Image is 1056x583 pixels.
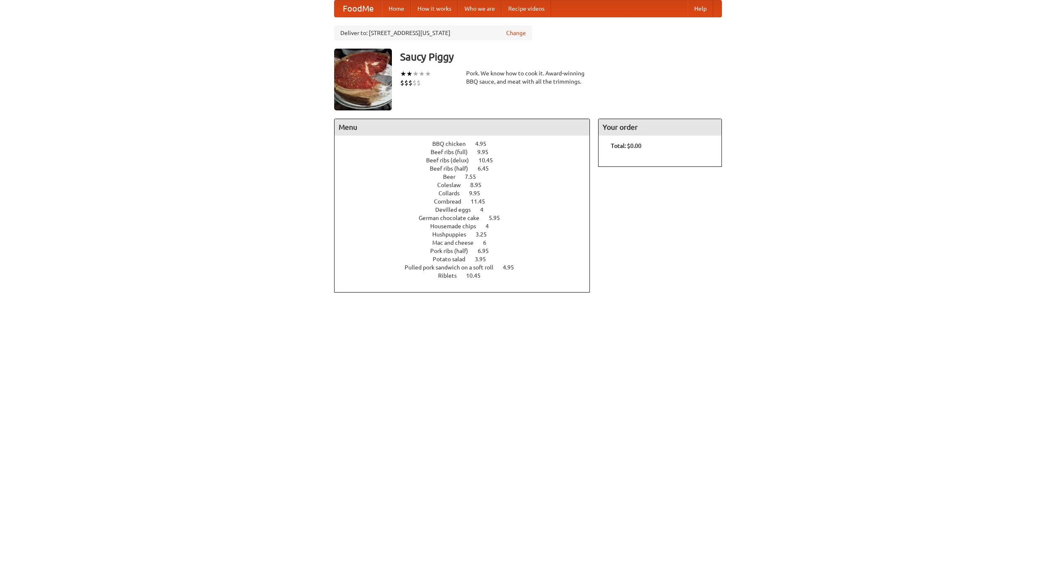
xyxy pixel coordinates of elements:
li: $ [408,78,412,87]
span: 6 [483,239,495,246]
a: Coleslaw 8.95 [437,182,497,188]
a: Pulled pork sandwich on a soft roll 4.95 [405,264,529,271]
a: Devilled eggs 4 [435,206,499,213]
a: Mac and cheese 6 [432,239,502,246]
span: Hushpuppies [432,231,474,238]
span: Beef ribs (half) [430,165,476,172]
div: Deliver to: [STREET_ADDRESS][US_STATE] [334,26,532,40]
span: 4.95 [503,264,522,271]
h4: Your order [599,119,721,136]
a: Riblets 10.45 [438,272,496,279]
a: Help [688,0,713,17]
a: Collards 9.95 [438,190,495,197]
li: ★ [425,69,431,78]
span: Potato salad [433,256,474,262]
span: German chocolate cake [419,215,488,221]
span: 3.95 [475,256,494,262]
a: Hushpuppies 3.25 [432,231,502,238]
span: 4.95 [475,140,495,147]
a: Housemade chips 4 [430,223,504,229]
h3: Saucy Piggy [400,49,722,65]
span: Pulled pork sandwich on a soft roll [405,264,502,271]
span: Collards [438,190,468,197]
li: ★ [400,69,406,78]
li: $ [404,78,408,87]
a: Beer 7.55 [443,173,491,180]
span: Coleslaw [437,182,469,188]
a: Beef ribs (half) 6.45 [430,165,504,172]
img: angular.jpg [334,49,392,110]
span: 10.45 [466,272,489,279]
a: FoodMe [335,0,382,17]
a: Home [382,0,411,17]
span: Beef ribs (delux) [426,157,477,164]
span: 4 [480,206,492,213]
b: Total: $0.00 [611,143,641,149]
li: ★ [419,69,425,78]
span: 6.45 [478,165,497,172]
div: Pork. We know how to cook it. Award-winning BBQ sauce, and meat with all the trimmings. [466,69,590,86]
a: Change [506,29,526,37]
li: ★ [412,69,419,78]
span: 4 [486,223,497,229]
a: How it works [411,0,458,17]
li: $ [412,78,417,87]
span: 5.95 [489,215,508,221]
a: Pork ribs (half) 6.95 [430,248,504,254]
span: 8.95 [470,182,490,188]
a: Who we are [458,0,502,17]
span: Housemade chips [430,223,484,229]
a: BBQ chicken 4.95 [432,140,502,147]
span: 6.95 [478,248,497,254]
span: Beef ribs (full) [431,149,476,155]
span: BBQ chicken [432,140,474,147]
a: German chocolate cake 5.95 [419,215,515,221]
a: Potato salad 3.95 [433,256,501,262]
a: Recipe videos [502,0,551,17]
span: 9.95 [477,149,497,155]
span: Devilled eggs [435,206,479,213]
a: Beef ribs (full) 9.95 [431,149,504,155]
li: ★ [406,69,412,78]
span: 3.25 [476,231,495,238]
span: 7.55 [465,173,484,180]
h4: Menu [335,119,589,136]
li: $ [417,78,421,87]
span: Cornbread [434,198,469,205]
span: Beer [443,173,464,180]
span: Mac and cheese [432,239,482,246]
span: 10.45 [478,157,501,164]
a: Cornbread 11.45 [434,198,500,205]
span: Riblets [438,272,465,279]
span: Pork ribs (half) [430,248,476,254]
a: Beef ribs (delux) 10.45 [426,157,508,164]
span: 9.95 [469,190,488,197]
li: $ [400,78,404,87]
span: 11.45 [471,198,493,205]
